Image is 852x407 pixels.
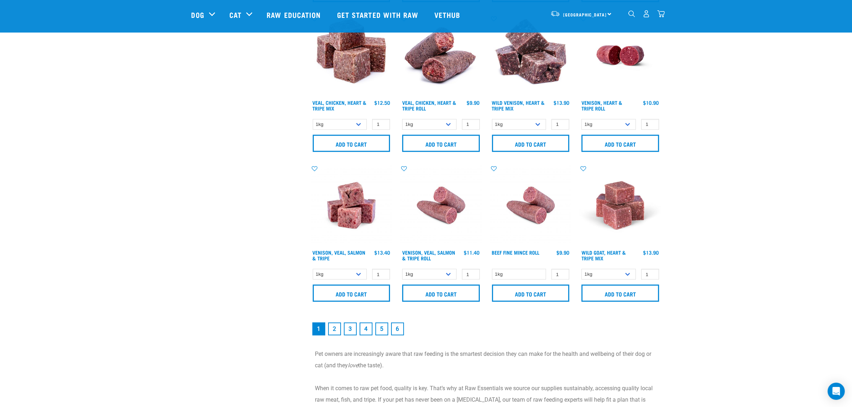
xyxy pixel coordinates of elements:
[375,323,388,335] a: Goto page 5
[311,15,392,96] img: Veal Chicken Heart Tripe Mix 01
[490,15,571,96] img: 1171 Venison Heart Tripe Mix 01
[315,348,657,371] p: Pet owners are increasingly aware that raw feeding is the smartest decision they can make for the...
[313,135,390,152] input: Add to cart
[330,0,427,29] a: Get started with Raw
[402,101,456,109] a: Veal, Chicken, Heart & Tripe Roll
[374,250,390,255] div: $13.40
[556,250,569,255] div: $9.90
[551,269,569,280] input: 1
[402,251,455,259] a: Venison, Veal, Salmon & Tripe Roll
[462,119,480,130] input: 1
[564,13,607,16] span: [GEOGRAPHIC_DATA]
[360,323,373,335] a: Goto page 4
[643,250,659,255] div: $13.90
[581,135,659,152] input: Add to cart
[311,321,661,337] nav: pagination
[313,285,390,302] input: Add to cart
[492,101,545,109] a: Wild Venison, Heart & Tripe Mix
[344,323,357,335] a: Goto page 3
[374,100,390,106] div: $12.50
[372,119,390,130] input: 1
[551,119,569,130] input: 1
[643,100,659,106] div: $10.90
[348,362,359,369] em: love
[641,269,659,280] input: 1
[191,9,204,20] a: Dog
[427,0,469,29] a: Vethub
[580,165,661,246] img: Goat Heart Tripe 8451
[391,323,404,335] a: Goto page 6
[550,10,560,17] img: van-moving.png
[372,269,390,280] input: 1
[581,285,659,302] input: Add to cart
[490,165,571,246] img: Venison Veal Salmon Tripe 1651
[313,101,367,109] a: Veal, Chicken, Heart & Tripe Mix
[400,165,482,246] img: Venison Veal Salmon Tripe 1651
[492,251,540,254] a: Beef Fine Mince Roll
[628,10,635,17] img: home-icon-1@2x.png
[492,285,570,302] input: Add to cart
[462,269,480,280] input: 1
[400,15,482,96] img: 1263 Chicken Organ Roll 02
[492,135,570,152] input: Add to cart
[641,119,659,130] input: 1
[554,100,569,106] div: $13.90
[402,285,480,302] input: Add to cart
[311,165,392,246] img: Venison Veal Salmon Tripe 1621
[657,10,665,18] img: home-icon@2x.png
[464,250,480,255] div: $11.40
[229,9,242,20] a: Cat
[580,15,661,96] img: Raw Essentials Venison Heart & Tripe Hypoallergenic Raw Pet Food Bulk Roll Unwrapped
[643,10,650,18] img: user.png
[259,0,330,29] a: Raw Education
[467,100,480,106] div: $9.90
[313,251,366,259] a: Venison, Veal, Salmon & Tripe
[328,323,341,335] a: Goto page 2
[581,101,622,109] a: Venison, Heart & Tripe Roll
[402,135,480,152] input: Add to cart
[581,251,626,259] a: Wild Goat, Heart & Tripe Mix
[312,323,325,335] a: Page 1
[828,383,845,400] div: Open Intercom Messenger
